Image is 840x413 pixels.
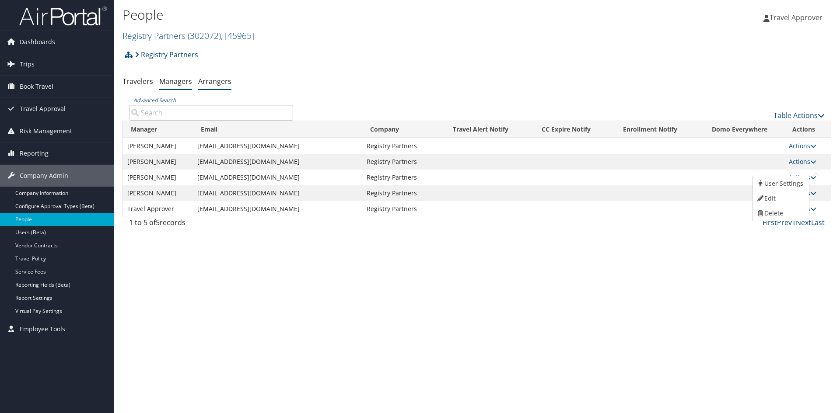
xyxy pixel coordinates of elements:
[362,185,435,201] td: Registry Partners
[362,138,435,154] td: Registry Partners
[193,121,362,138] th: Email: activate to sort column ascending
[122,6,595,24] h1: People
[19,6,107,26] img: airportal-logo.png
[789,157,816,166] a: Actions
[129,105,293,121] input: Advanced Search
[156,218,160,227] span: 5
[435,121,526,138] th: Travel Alert Notify: activate to sort column ascending
[20,120,72,142] span: Risk Management
[193,138,362,154] td: [EMAIL_ADDRESS][DOMAIN_NAME]
[123,201,193,217] td: Travel Approver
[753,191,807,206] a: Edit
[123,185,193,201] td: [PERSON_NAME]
[694,121,784,138] th: Domo Everywhere
[123,138,193,154] td: [PERSON_NAME]
[193,201,362,217] td: [EMAIL_ADDRESS][DOMAIN_NAME]
[198,76,231,86] a: Arrangers
[221,30,254,42] span: , [ 45965 ]
[526,121,606,138] th: CC Expire Notify: activate to sort column ascending
[770,13,822,22] span: Travel Approver
[763,4,831,31] a: Travel Approver
[753,206,807,221] a: Delete
[129,217,293,232] div: 1 to 5 of records
[20,165,68,187] span: Company Admin
[193,170,362,185] td: [EMAIL_ADDRESS][DOMAIN_NAME]
[123,121,193,138] th: Manager: activate to sort column descending
[193,154,362,170] td: [EMAIL_ADDRESS][DOMAIN_NAME]
[362,121,435,138] th: Company: activate to sort column ascending
[362,170,435,185] td: Registry Partners
[20,76,53,97] span: Book Travel
[20,53,35,75] span: Trips
[193,185,362,201] td: [EMAIL_ADDRESS][DOMAIN_NAME]
[122,30,254,42] a: Registry Partners
[133,97,176,104] a: Advanced Search
[20,31,55,53] span: Dashboards
[606,121,694,138] th: Enrollment Notify: activate to sort column ascending
[792,218,796,227] a: 1
[789,142,816,150] a: Actions
[122,76,153,86] a: Travelers
[777,218,792,227] a: Prev
[796,218,811,227] a: Next
[188,30,221,42] span: ( 302072 )
[135,46,198,63] a: Registry Partners
[20,142,49,164] span: Reporting
[159,76,192,86] a: Managers
[789,173,816,181] a: Actions
[811,218,825,227] a: Last
[753,176,807,191] a: View User's Settings
[123,154,193,170] td: [PERSON_NAME]
[123,170,193,185] td: [PERSON_NAME]
[784,121,831,138] th: Actions
[773,111,825,120] a: Table Actions
[362,201,435,217] td: Registry Partners
[763,218,777,227] a: First
[20,318,65,340] span: Employee Tools
[362,154,435,170] td: Registry Partners
[20,98,66,120] span: Travel Approval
